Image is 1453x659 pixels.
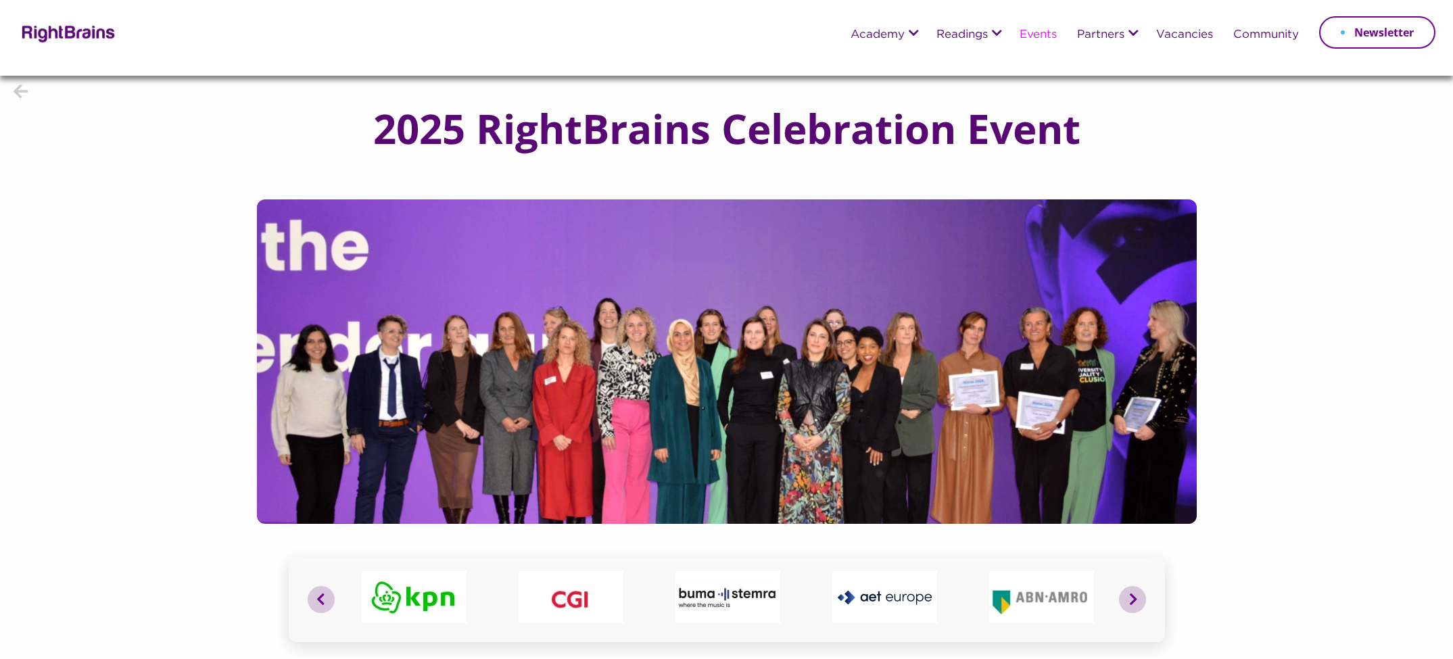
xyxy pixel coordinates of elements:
[1020,29,1057,41] a: Events
[1233,29,1299,41] a: Community
[1077,29,1124,41] a: Partners
[308,586,335,613] button: Previous
[1319,16,1435,49] a: Newsletter
[346,106,1107,151] h1: 2025 RightBrains Celebration Event
[1156,29,1213,41] a: Vacancies
[851,29,905,41] a: Academy
[936,29,988,41] a: Readings
[1119,586,1146,613] button: Next
[18,23,116,43] img: Rightbrains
